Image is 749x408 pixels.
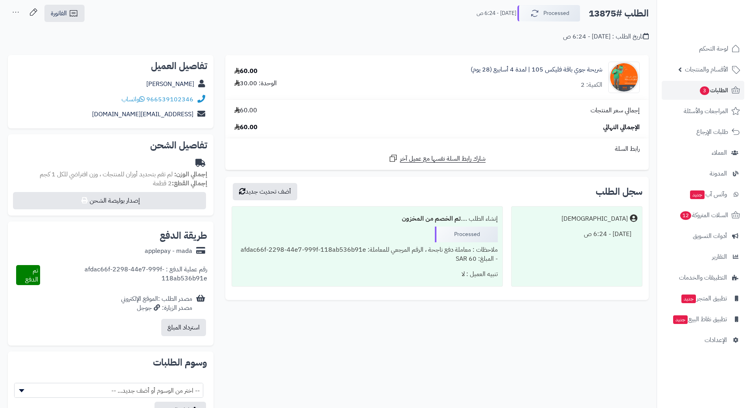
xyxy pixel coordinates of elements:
span: الأقسام والمنتجات [685,64,728,75]
a: أدوات التسويق [662,227,744,245]
a: 966539102346 [146,95,193,104]
div: الكمية: 2 [581,81,602,90]
span: طلبات الإرجاع [696,126,728,137]
div: إنشاء الطلب .... [237,211,497,227]
span: الإعدادات [705,335,727,346]
div: ملاحظات : معاملة دفع ناجحة ، الرقم المرجعي للمعاملة: afdac66f-2298-44e7-999f-118ab536b91e - المبل... [237,242,497,267]
small: 2 قطعة [153,179,207,188]
a: الإعدادات [662,331,744,349]
div: مصدر الطلب :الموقع الإلكتروني [121,295,192,313]
button: استرداد المبلغ [161,319,206,336]
div: الوحدة: 30.00 [234,79,277,88]
span: السلات المتروكة [679,210,728,221]
button: أضف تحديث جديد [233,183,297,200]
span: -- اختر من الوسوم أو أضف جديد... -- [15,383,203,398]
a: المدونة [662,164,744,183]
a: طلبات الإرجاع [662,123,744,141]
a: المراجعات والأسئلة [662,102,744,121]
h3: سجل الطلب [596,187,642,196]
a: [EMAIL_ADDRESS][DOMAIN_NAME] [92,110,193,119]
span: المراجعات والأسئلة [684,106,728,117]
div: 60.00 [234,67,258,76]
span: الفاتورة [51,9,67,18]
span: 3 [700,86,709,95]
span: شارك رابط السلة نفسها مع عميل آخر [400,154,486,163]
b: تم الخصم من المخزون [402,214,461,223]
a: شريحة جوي باقة فليكس 105 | لمدة 4 أسابيع (28 يوم) [471,65,602,74]
span: المدونة [710,168,727,179]
h2: تفاصيل العميل [14,61,207,71]
span: التقارير [712,251,727,262]
span: وآتس آب [689,189,727,200]
div: Processed [435,227,498,242]
span: 12 [680,211,691,220]
a: العملاء [662,143,744,162]
div: رابط السلة [228,145,646,154]
span: لوحة التحكم [699,43,728,54]
span: جديد [681,295,696,303]
small: [DATE] - 6:24 ص [477,9,516,17]
a: السلات المتروكة12 [662,206,744,225]
div: [DATE] - 6:24 ص [516,227,637,242]
a: وآتس آبجديد [662,185,744,204]
a: تطبيق نقاط البيعجديد [662,310,744,329]
a: التقارير [662,247,744,266]
div: تاريخ الطلب : [DATE] - 6:24 ص [563,32,649,41]
div: تنبيه العميل : لا [237,267,497,282]
span: أدوات التسويق [693,231,727,242]
span: 60.00 [234,123,258,132]
span: الطلبات [699,85,728,96]
span: 60.00 [234,106,257,115]
button: إصدار بوليصة الشحن [13,192,206,209]
span: تم الدفع [25,266,38,284]
a: الفاتورة [44,5,85,22]
div: مصدر الزيارة: جوجل [121,304,192,313]
button: Processed [517,5,580,22]
a: التطبيقات والخدمات [662,268,744,287]
div: [DEMOGRAPHIC_DATA] [561,214,628,223]
div: applepay - mada [145,247,192,256]
a: لوحة التحكم [662,39,744,58]
span: التطبيقات والخدمات [679,272,727,283]
span: العملاء [712,147,727,158]
img: 1751337643-503552692_1107209794769509_2033293026067938217_n-90x90.jpg [609,62,639,93]
a: شارك رابط السلة نفسها مع عميل آخر [388,154,486,163]
a: تطبيق المتجرجديد [662,289,744,308]
h2: الطلب #13875 [589,5,649,22]
span: تطبيق المتجر [681,293,727,304]
a: الطلبات3 [662,81,744,100]
span: جديد [673,315,688,324]
div: رقم عملية الدفع : afdac66f-2298-44e7-999f-118ab536b91e [40,265,208,285]
img: logo-2.png [696,21,742,37]
h2: طريقة الدفع [160,231,207,240]
strong: إجمالي الوزن: [174,170,207,179]
h2: وسوم الطلبات [14,358,207,367]
h2: تفاصيل الشحن [14,141,207,150]
span: إجمالي سعر المنتجات [591,106,640,115]
span: الإجمالي النهائي [603,123,640,132]
span: تطبيق نقاط البيع [672,314,727,325]
a: [PERSON_NAME] [146,79,194,89]
span: لم تقم بتحديد أوزان للمنتجات ، وزن افتراضي للكل 1 كجم [40,170,173,179]
span: -- اختر من الوسوم أو أضف جديد... -- [14,383,203,398]
span: جديد [690,190,705,199]
a: واتساب [121,95,145,104]
strong: إجمالي القطع: [172,179,207,188]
